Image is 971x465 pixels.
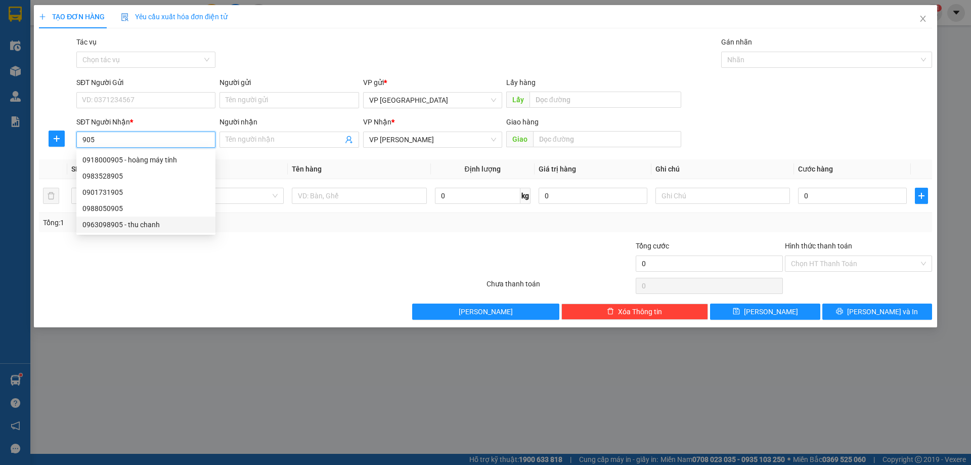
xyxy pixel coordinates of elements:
div: Chưa thanh toán [485,278,635,296]
span: save [733,308,740,316]
span: Khác [155,188,278,203]
span: plus [915,192,928,200]
span: TẠO ĐƠN HÀNG [39,13,105,21]
button: deleteXóa Thông tin [561,304,709,320]
span: Định lượng [465,165,501,173]
span: VP MỘC CHÂU [369,132,496,147]
span: [PERSON_NAME] [459,306,513,317]
div: Người nhận [219,116,359,128]
div: 0988050905 [82,203,209,214]
button: delete [43,188,59,204]
span: Giao hàng [506,118,539,126]
span: Tên hàng [292,165,322,173]
span: Giao [506,131,533,147]
span: kg [520,188,531,204]
span: plus [39,13,46,20]
div: SĐT Người Nhận [76,116,215,128]
span: Lấy [506,92,529,108]
span: [PERSON_NAME] và In [847,306,918,317]
input: Dọc đường [533,131,681,147]
div: 0963098905 - thu chanh [82,219,209,230]
button: plus [49,131,65,147]
div: 0918000905 - hoàng máy tính [76,152,215,168]
span: close [919,15,927,23]
button: save[PERSON_NAME] [710,304,820,320]
span: Xóa Thông tin [618,306,662,317]
span: printer [836,308,843,316]
th: Ghi chú [651,159,794,179]
span: VP Nhận [363,118,391,126]
span: Lấy hàng [506,78,536,87]
div: Tổng: 1 [43,217,375,228]
span: Yêu cầu xuất hóa đơn điện tử [121,13,228,21]
label: Tác vụ [76,38,97,46]
div: SĐT Người Gửi [76,77,215,88]
button: printer[PERSON_NAME] và In [822,304,932,320]
input: Dọc đường [529,92,681,108]
div: 0963098905 - thu chanh [76,217,215,233]
span: user-add [345,136,353,144]
span: SL [71,165,79,173]
span: plus [49,135,64,143]
span: Giá trị hàng [539,165,576,173]
div: 0901731905 [82,187,209,198]
label: Gán nhãn [721,38,752,46]
input: VD: Bàn, Ghế [292,188,426,204]
input: 0 [539,188,647,204]
button: plus [915,188,928,204]
img: icon [121,13,129,21]
input: Ghi Chú [655,188,790,204]
div: 0901731905 [76,184,215,200]
div: 0988050905 [76,200,215,217]
div: Người gửi [219,77,359,88]
span: [PERSON_NAME] [744,306,798,317]
span: delete [607,308,614,316]
span: VP HÀ NỘI [369,93,496,108]
div: 0983528905 [76,168,215,184]
div: VP gửi [363,77,502,88]
div: 0918000905 - hoàng máy tính [82,154,209,165]
label: Hình thức thanh toán [785,242,852,250]
span: Tổng cước [636,242,669,250]
div: 0983528905 [82,171,209,182]
button: Close [909,5,937,33]
span: Cước hàng [798,165,833,173]
button: [PERSON_NAME] [412,304,559,320]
